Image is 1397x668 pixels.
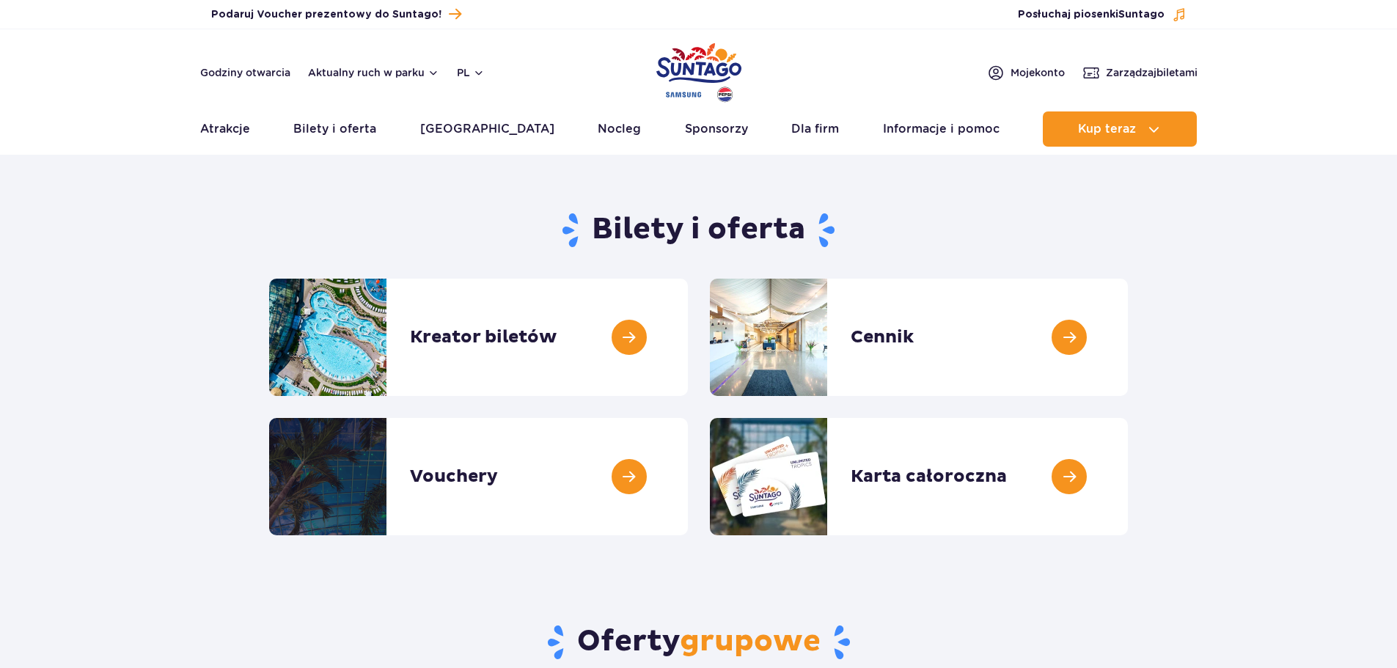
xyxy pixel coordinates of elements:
a: Atrakcje [200,111,250,147]
span: Zarządzaj biletami [1106,65,1198,80]
a: Sponsorzy [685,111,748,147]
span: Suntago [1118,10,1165,20]
span: Kup teraz [1078,122,1136,136]
a: Zarządzajbiletami [1082,64,1198,81]
h2: Oferty [269,623,1128,661]
a: [GEOGRAPHIC_DATA] [420,111,554,147]
a: Informacje i pomoc [883,111,1000,147]
a: Park of Poland [656,37,741,104]
span: grupowe [680,623,821,660]
a: Nocleg [598,111,641,147]
span: Moje konto [1011,65,1065,80]
button: Posłuchaj piosenkiSuntago [1018,7,1187,22]
a: Bilety i oferta [293,111,376,147]
a: Podaruj Voucher prezentowy do Suntago! [211,4,461,24]
button: Aktualny ruch w parku [308,67,439,78]
button: pl [457,65,485,80]
span: Posłuchaj piosenki [1018,7,1165,22]
button: Kup teraz [1043,111,1197,147]
a: Godziny otwarcia [200,65,290,80]
a: Mojekonto [987,64,1065,81]
span: Podaruj Voucher prezentowy do Suntago! [211,7,441,22]
a: Dla firm [791,111,839,147]
h1: Bilety i oferta [269,211,1128,249]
